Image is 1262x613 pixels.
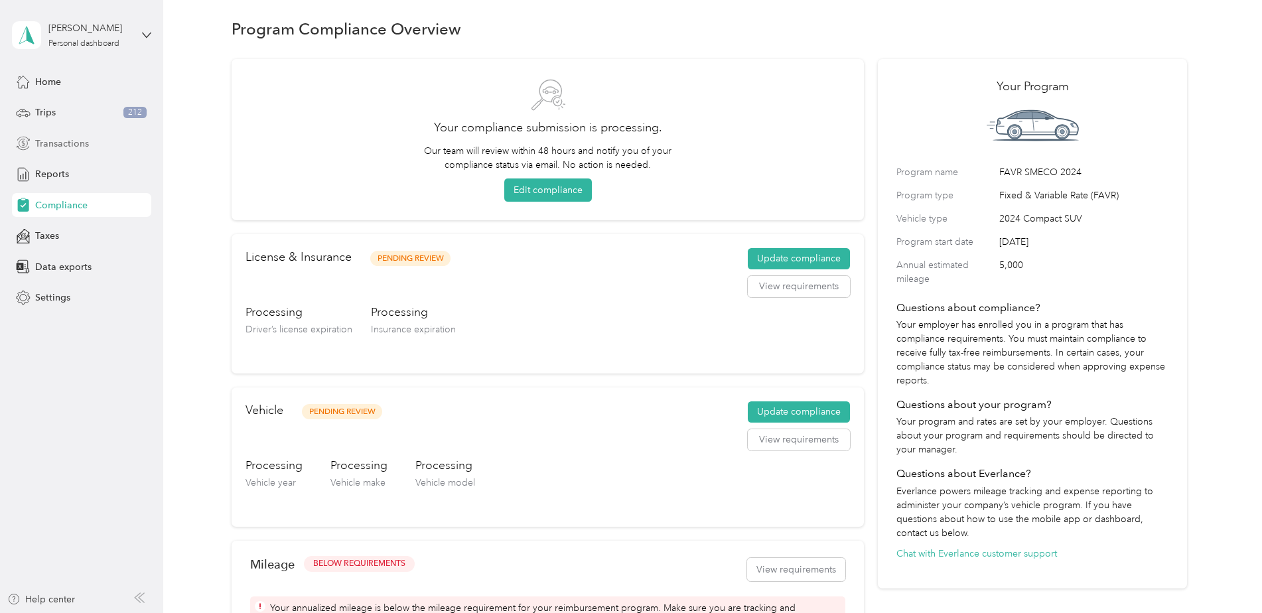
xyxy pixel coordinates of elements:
[896,318,1168,387] p: Your employer has enrolled you in a program that has compliance requirements. You must maintain c...
[370,251,451,266] span: Pending Review
[7,592,75,606] button: Help center
[999,235,1168,249] span: [DATE]
[35,229,59,243] span: Taxes
[245,457,303,474] h3: Processing
[748,248,850,269] button: Update compliance
[415,457,475,474] h3: Processing
[35,105,56,119] span: Trips
[748,401,850,423] button: Update compliance
[245,324,352,335] span: Driver’s license expiration
[245,304,352,320] h3: Processing
[999,258,1168,286] span: 5,000
[896,78,1168,96] h2: Your Program
[35,75,61,89] span: Home
[896,415,1168,456] p: Your program and rates are set by your employer. Questions about your program and requirements sh...
[896,235,995,249] label: Program start date
[330,457,387,474] h3: Processing
[48,21,131,35] div: [PERSON_NAME]
[747,558,845,581] button: View requirements
[896,258,995,286] label: Annual estimated mileage
[748,276,850,297] button: View requirements
[250,557,295,571] h2: Mileage
[35,260,92,274] span: Data exports
[302,404,382,419] span: Pending Review
[999,212,1168,226] span: 2024 Compact SUV
[35,198,88,212] span: Compliance
[245,248,352,266] h2: License & Insurance
[313,558,405,570] span: BELOW REQUIREMENTS
[232,22,461,36] h1: Program Compliance Overview
[371,324,456,335] span: Insurance expiration
[896,212,995,226] label: Vehicle type
[371,304,456,320] h3: Processing
[504,178,592,202] button: Edit compliance
[245,401,283,419] h2: Vehicle
[896,165,995,179] label: Program name
[330,477,386,488] span: Vehicle make
[35,167,69,181] span: Reports
[896,484,1168,540] p: Everlance powers mileage tracking and expense reporting to administer your company’s vehicle prog...
[999,188,1168,202] span: Fixed & Variable Rate (FAVR)
[896,397,1168,413] h4: Questions about your program?
[1188,539,1262,613] iframe: Everlance-gr Chat Button Frame
[304,556,415,573] button: BELOW REQUIREMENTS
[896,466,1168,482] h4: Questions about Everlance?
[999,165,1168,179] span: FAVR SMECO 2024
[245,477,296,488] span: Vehicle year
[250,119,845,137] h2: Your compliance submission is processing.
[418,144,678,172] p: Our team will review within 48 hours and notify you of your compliance status via email. No actio...
[35,291,70,305] span: Settings
[35,137,89,151] span: Transactions
[896,300,1168,316] h4: Questions about compliance?
[748,429,850,450] button: View requirements
[123,107,147,119] span: 212
[415,477,475,488] span: Vehicle model
[48,40,119,48] div: Personal dashboard
[896,188,995,202] label: Program type
[896,547,1057,561] button: Chat with Everlance customer support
